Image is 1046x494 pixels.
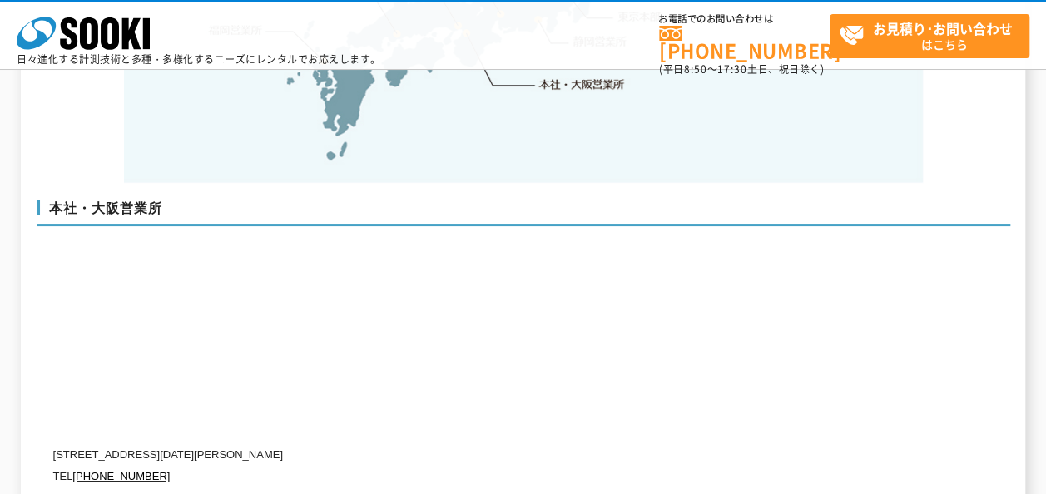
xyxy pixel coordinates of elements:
a: [PHONE_NUMBER] [72,470,170,482]
span: (平日 ～ 土日、祝日除く) [659,62,824,77]
p: TEL [53,466,852,487]
span: 8:50 [684,62,707,77]
strong: お見積り･お問い合わせ [873,18,1013,38]
p: 日々進化する計測技術と多種・多様化するニーズにレンタルでお応えします。 [17,54,381,64]
p: [STREET_ADDRESS][DATE][PERSON_NAME] [53,444,852,466]
span: はこちら [839,15,1029,57]
span: お電話でのお問い合わせは [659,14,830,24]
h3: 本社・大阪営業所 [37,200,1010,226]
a: お見積り･お問い合わせはこちら [830,14,1029,58]
a: 本社・大阪営業所 [538,76,625,92]
span: 17:30 [717,62,747,77]
a: [PHONE_NUMBER] [659,26,830,60]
